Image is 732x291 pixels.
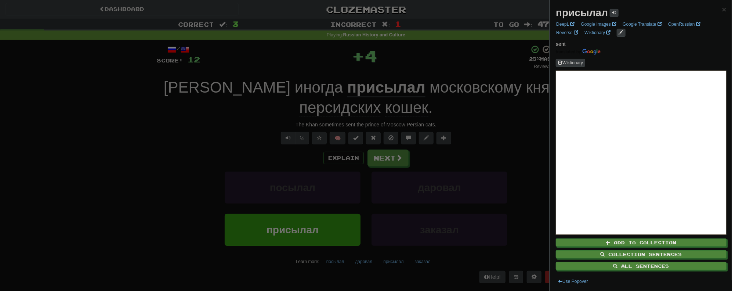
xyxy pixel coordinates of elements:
[666,20,703,28] a: OpenRussian
[554,29,580,37] a: Reverso
[556,59,585,67] button: Wiktionary
[554,20,577,28] a: DeepL
[556,277,590,285] button: Use Popover
[556,49,601,55] img: Color short
[556,7,608,18] strong: присылал
[556,262,726,270] button: All Sentences
[582,29,613,37] a: Wiktionary
[722,5,726,14] span: ×
[556,250,726,258] button: Collection Sentences
[617,29,626,37] button: edit links
[579,20,619,28] a: Google Images
[620,20,664,28] a: Google Translate
[722,6,726,13] button: Close
[556,41,565,47] span: sent
[556,238,726,247] button: Add to Collection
